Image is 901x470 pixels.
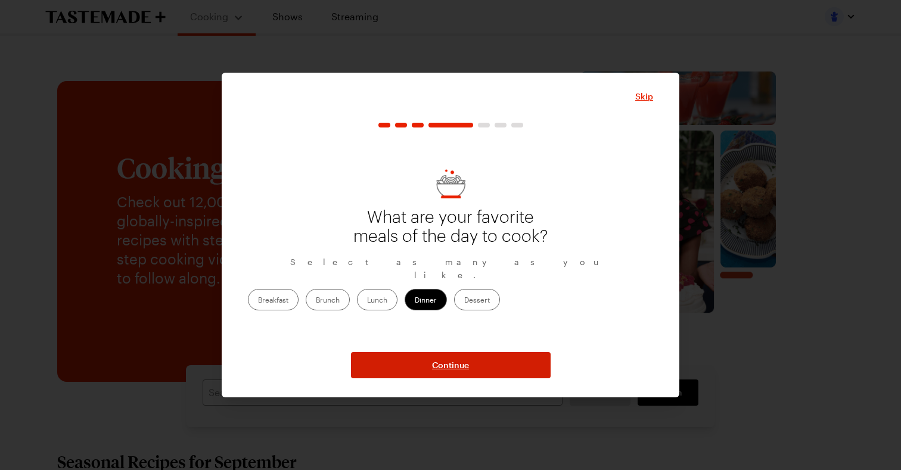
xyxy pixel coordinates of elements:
label: Dessert [454,289,500,310]
button: Close [635,91,653,102]
label: Brunch [306,289,350,310]
p: Select as many as you like. [248,256,653,282]
button: NextStepButton [351,352,551,378]
label: Lunch [357,289,397,310]
p: What are your favorite meals of the day to cook? [350,208,551,246]
span: Continue [432,359,469,371]
span: Skip [635,91,653,102]
label: Breakfast [248,289,299,310]
label: Dinner [405,289,447,310]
